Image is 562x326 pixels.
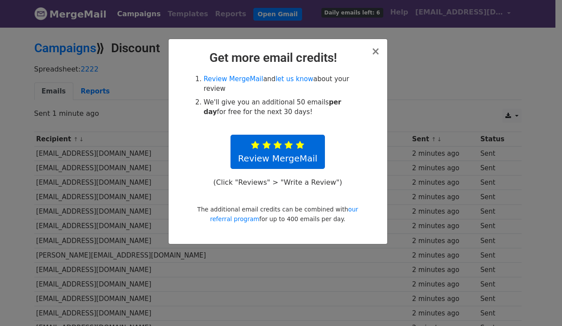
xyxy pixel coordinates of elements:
button: Close [371,46,380,57]
li: and about your review [204,74,362,94]
small: The additional email credits can be combined with for up to 400 emails per day. [197,206,358,222]
a: Review MergeMail [231,135,325,169]
h2: Get more email credits! [176,50,380,65]
iframe: Chat Widget [518,284,562,326]
a: our referral program [210,206,358,222]
a: Review MergeMail [204,75,263,83]
li: We'll give you an additional 50 emails for free for the next 30 days! [204,97,362,117]
a: let us know [276,75,313,83]
strong: per day [204,98,341,116]
span: × [371,45,380,57]
p: (Click "Reviews" > "Write a Review") [209,178,346,187]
